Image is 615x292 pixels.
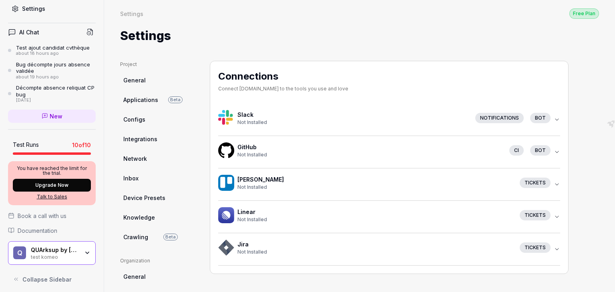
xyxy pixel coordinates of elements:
span: Configs [123,115,145,124]
a: New [8,110,96,123]
div: Tickets [520,242,551,253]
button: Upgrade Now [13,179,91,192]
span: Knowledge [123,213,155,222]
h4: GitHub [237,143,503,151]
div: Settings [22,4,45,13]
h5: Test Runs [13,141,39,148]
span: Not Installed [237,216,267,222]
a: Network [120,151,197,166]
span: Not Installed [237,119,267,125]
a: General [120,269,197,284]
h1: Settings [120,27,171,45]
h4: AI Chat [19,28,39,36]
a: ApplicationsBeta [120,92,197,107]
a: General [120,73,197,88]
a: Bug décompte jours absence validéeabout 19 hours ago [8,61,96,80]
div: Test ajout candidat cvthèque [16,44,90,51]
button: HackofficeGitHubNot InstalledCIbot [218,136,560,168]
div: Tickets [520,178,551,188]
div: [DATE] [16,98,96,103]
span: Q [13,246,26,259]
button: Collapse Sidebar [8,271,96,287]
div: about 19 hours ago [16,74,96,80]
a: Documentation [8,226,96,235]
div: Organization [120,257,197,264]
span: Applications [123,96,158,104]
a: CrawlingBeta [120,230,197,244]
button: HackofficeJiraNot InstalledTickets [218,233,560,265]
h4: Slack [237,110,469,119]
a: Configs [120,112,197,127]
p: You have reached the limit for the trial. [13,166,91,176]
span: Crawling [123,233,148,241]
img: Hackoffice [218,240,234,256]
span: Beta [163,234,178,240]
span: 10 of 10 [72,141,91,149]
div: test komeo [31,253,79,260]
a: Talk to Sales [13,193,91,200]
a: Inbox [120,171,197,186]
div: Notifications [475,113,524,123]
div: bot [530,113,551,123]
img: Hackoffice [218,175,234,191]
div: Décompte absence reliquat CP bug [16,84,96,98]
span: General [123,76,146,84]
div: Connect [DOMAIN_NAME] to the tools you use and love [218,85,348,92]
button: HackofficeLinearNot InstalledTickets [218,201,560,233]
div: Bug décompte jours absence validée [16,61,96,74]
div: QUArksup by visma [31,246,79,254]
a: Book a call with us [8,212,96,220]
h2: Connections [218,69,348,84]
button: Free Plan [569,8,599,19]
h4: [PERSON_NAME] [237,175,513,184]
a: Settings [8,1,96,16]
a: Integrations [120,132,197,146]
div: bot [530,145,551,156]
span: Not Installed [237,152,267,158]
a: Décompte absence reliquat CP bug[DATE] [8,84,96,103]
span: Book a call with us [18,212,66,220]
button: Hackoffice[PERSON_NAME]Not InstalledTickets [218,168,560,200]
img: Hackoffice [218,207,234,223]
span: Beta [168,96,183,103]
div: Settings [120,10,143,18]
span: Not Installed [237,249,267,255]
a: Test ajout candidat cvthèqueabout 18 hours ago [8,44,96,56]
div: CI [509,145,524,156]
div: Tickets [520,210,551,220]
div: about 18 hours ago [16,51,90,56]
span: Collapse Sidebar [22,275,72,284]
h4: Jira [237,240,513,248]
a: Device Presets [120,190,197,205]
img: Hackoffice [218,110,234,126]
div: Project [120,61,197,68]
span: Inbox [123,174,139,182]
span: Not Installed [237,184,267,190]
span: Integrations [123,135,157,143]
a: Knowledge [120,210,197,225]
span: Documentation [18,226,57,235]
span: Device Presets [123,194,165,202]
span: General [123,272,146,281]
button: HackofficeSlackNot InstalledNotificationsbot [218,104,560,136]
span: New [50,112,62,120]
h4: Linear [237,208,513,216]
button: QQUArksup by [PERSON_NAME]test komeo [8,241,96,265]
img: Hackoffice [218,142,234,158]
span: Network [123,154,147,163]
